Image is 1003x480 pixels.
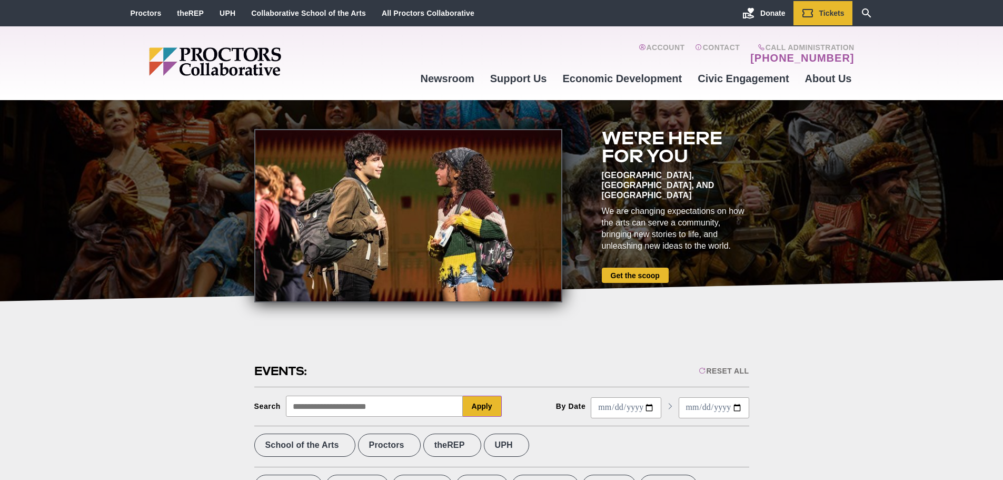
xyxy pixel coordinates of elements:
a: Account [639,43,684,64]
div: [GEOGRAPHIC_DATA], [GEOGRAPHIC_DATA], and [GEOGRAPHIC_DATA] [602,170,749,200]
h2: We're here for you [602,129,749,165]
a: [PHONE_NUMBER] [750,52,854,64]
a: Get the scoop [602,268,669,283]
span: Call Administration [747,43,854,52]
a: All Proctors Collaborative [382,9,474,17]
a: Donate [734,1,793,25]
a: Search [852,1,881,25]
a: Economic Development [555,64,690,93]
span: Tickets [819,9,845,17]
button: Apply [463,396,502,417]
a: Support Us [482,64,555,93]
label: theREP [423,434,481,457]
a: Civic Engagement [690,64,797,93]
div: We are changing expectations on how the arts can serve a community, bringing new stories to life,... [602,205,749,252]
a: theREP [177,9,204,17]
a: Contact [695,43,740,64]
a: UPH [220,9,235,17]
h2: Events: [254,363,309,379]
a: Newsroom [412,64,482,93]
a: Collaborative School of the Arts [251,9,366,17]
img: Proctors logo [149,47,362,76]
label: Proctors [358,434,421,457]
div: By Date [556,402,586,410]
label: School of the Arts [254,434,355,457]
a: Tickets [793,1,852,25]
label: UPH [484,434,529,457]
div: Search [254,402,281,410]
div: Reset All [699,367,749,375]
a: About Us [797,64,860,93]
span: Donate [760,9,785,17]
a: Proctors [131,9,162,17]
